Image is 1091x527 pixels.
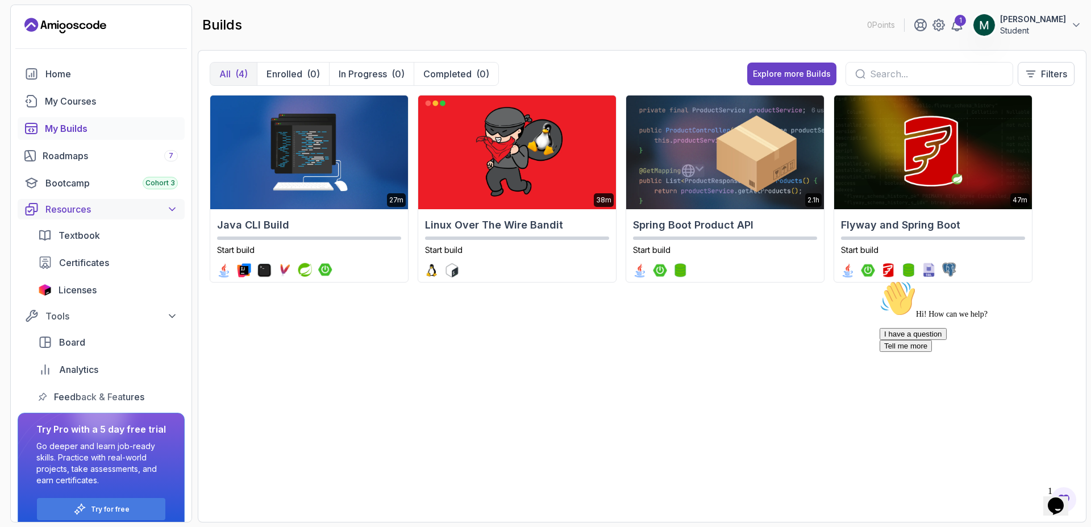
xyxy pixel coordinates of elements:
span: Certificates [59,256,109,269]
button: Completed(0) [414,63,498,85]
a: courses [18,90,185,113]
span: Hi! How can we help? [5,34,113,43]
button: All(4) [210,63,257,85]
img: spring-boot logo [861,264,875,277]
a: Try for free [91,505,130,514]
span: Analytics [59,363,98,376]
span: Textbook [59,229,100,242]
img: maven logo [278,263,292,277]
a: textbook [31,224,185,247]
img: intellij logo [238,264,251,277]
span: Start build [633,245,671,255]
p: Completed [423,67,472,81]
img: spring logo [298,263,312,277]
div: Explore more Builds [753,68,831,80]
img: bash logo [445,264,459,277]
img: spring-boot logo [318,263,332,276]
img: terminal logo [257,263,271,277]
p: All [219,67,231,81]
input: Search... [870,67,1003,81]
p: Go deeper and learn job-ready skills. Practice with real-world projects, take assessments, and ea... [36,441,166,486]
h2: Spring Boot Product API [633,217,817,233]
img: sql logo [922,263,936,277]
img: spring-data-jpa logo [902,263,915,277]
a: analytics [31,358,185,381]
a: Linux Over The Wire Bandit card38mLinux Over The Wire BanditStart buildlinux logobash logo [418,95,617,283]
button: Enrolled(0) [257,63,329,85]
div: Home [45,67,178,81]
span: Feedback & Features [54,390,144,404]
a: builds [18,117,185,140]
img: Linux Over The Wire Bandit card [418,96,616,209]
img: linux logo [425,264,439,277]
span: Cohort 3 [145,179,175,188]
p: 47m [1013,196,1027,205]
p: 0 Points [867,19,895,31]
p: In Progress [339,67,387,81]
span: Board [59,335,85,349]
p: [PERSON_NAME] [1000,14,1066,25]
a: home [18,63,185,85]
a: Flyway and Spring Boot card47mFlyway and Spring BootStart buildjava logospring-boot logoflyway lo... [834,95,1032,283]
button: Resources [18,199,185,219]
img: :wave: [5,5,41,41]
iframe: chat widget [1043,482,1080,516]
span: Licenses [59,283,97,297]
img: java logo [841,264,855,277]
img: Spring Boot Product API card [626,96,824,209]
div: (0) [476,67,489,81]
a: Java CLI Build card27mJava CLI BuildStart buildjava logointellij logoterminal logomaven logosprin... [210,95,409,283]
a: bootcamp [18,172,185,194]
iframe: chat widget [875,276,1080,476]
span: 7 [169,151,173,160]
span: Start build [841,245,878,255]
button: Try for free [36,497,166,521]
p: 38m [596,196,611,205]
span: Start build [425,245,463,255]
button: Tools [18,306,185,326]
div: My Courses [45,94,178,108]
a: feedback [31,385,185,408]
button: In Progress(0) [329,63,414,85]
button: I have a question [5,52,72,64]
a: 1 [950,18,964,32]
div: 1 [955,15,966,26]
p: Filters [1041,67,1067,81]
div: 👋Hi! How can we help?I have a questionTell me more [5,5,209,76]
img: Flyway and Spring Boot card [834,96,1032,209]
img: spring-data-jpa logo [673,263,687,277]
button: Explore more Builds [747,63,836,85]
a: board [31,331,185,354]
h2: builds [202,16,242,34]
div: (0) [392,67,405,81]
div: (0) [307,67,320,81]
div: Tools [45,309,178,323]
p: 27m [389,196,403,205]
p: Student [1000,25,1066,36]
div: Resources [45,202,178,216]
button: user profile image[PERSON_NAME]Student [973,14,1082,36]
a: Spring Boot Product API card2.1hSpring Boot Product APIStart buildjava logospring-boot logospring... [626,95,825,283]
img: user profile image [973,14,995,36]
div: My Builds [45,122,178,135]
img: spring-boot logo [653,264,667,277]
p: 2.1h [807,196,819,205]
p: Enrolled [266,67,302,81]
h2: Linux Over The Wire Bandit [425,217,609,233]
img: java logo [217,264,231,277]
button: Tell me more [5,64,57,76]
img: jetbrains icon [38,284,52,296]
div: Bootcamp [45,176,178,190]
a: roadmaps [18,144,185,167]
img: Java CLI Build card [210,96,408,209]
div: Roadmaps [43,149,178,163]
span: Start build [217,245,255,255]
button: Filters [1018,62,1075,86]
a: certificates [31,251,185,274]
img: java logo [633,264,647,277]
img: postgres logo [942,263,956,276]
a: licenses [31,279,185,301]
